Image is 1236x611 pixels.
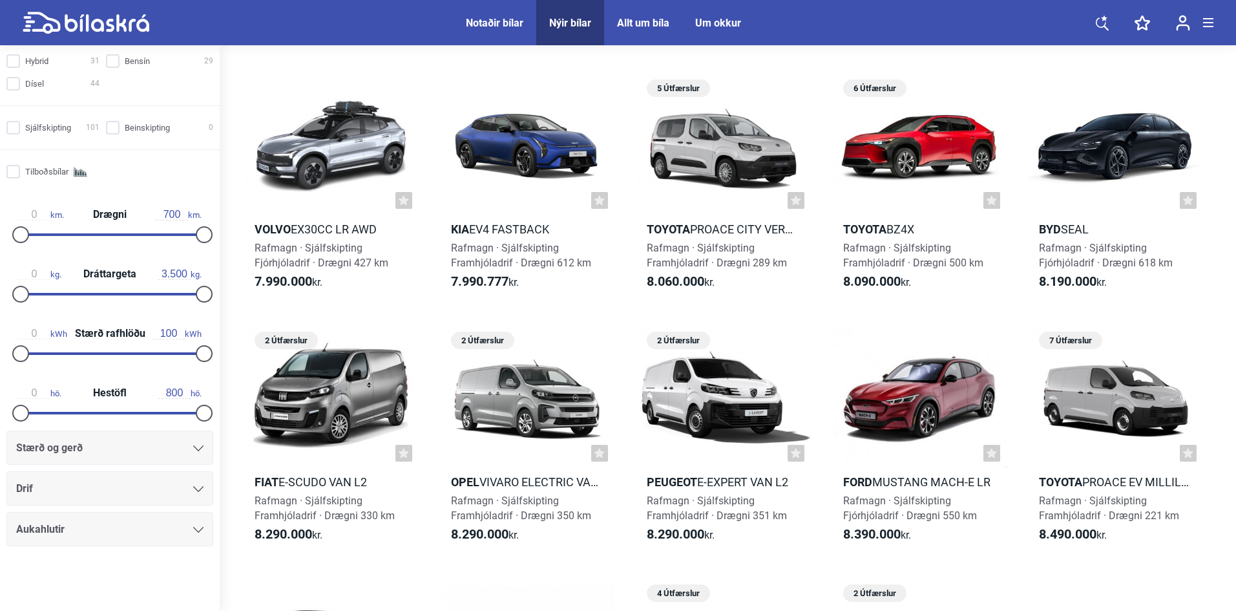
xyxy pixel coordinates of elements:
span: hö. [18,387,61,399]
h2: Vivaro Electric Van L2 [439,475,615,489]
span: 2 Útfærslur [457,332,508,349]
b: 8.290.000 [451,526,508,542]
span: 44 [90,77,100,91]
span: Rafmagn · Sjálfskipting Fjórhjóladrif · Drægni 550 km [843,495,977,522]
span: Rafmagn · Sjálfskipting Fjórhjóladrif · Drægni 427 km [255,242,388,269]
span: Stærð og gerð [16,439,83,457]
b: 8.190.000 [1039,273,1096,289]
b: 8.290.000 [255,526,312,542]
span: kg. [158,268,202,280]
a: Allt um bíla [617,17,669,29]
span: kr. [451,274,519,290]
span: kr. [255,274,322,290]
span: 4 Útfærslur [653,584,704,602]
a: Um okkur [695,17,741,29]
span: Beinskipting [125,121,170,134]
span: kg. [18,268,61,280]
b: Fiat [255,475,278,489]
span: kWh [152,328,202,339]
span: kr. [1039,274,1107,290]
b: 7.990.000 [255,273,312,289]
span: Rafmagn · Sjálfskipting Framhjóladrif · Drægni 289 km [647,242,787,269]
span: Rafmagn · Sjálfskipting Framhjóladrif · Drægni 350 km [451,495,591,522]
a: Nýir bílar [549,17,591,29]
b: Toyota [843,222,886,236]
span: km. [156,209,202,220]
b: Ford [843,475,872,489]
span: kWh [18,328,67,339]
h2: Proace EV Millilangur [1027,475,1203,489]
b: 8.390.000 [843,526,901,542]
a: 6 ÚtfærslurToyotabZ4XRafmagn · SjálfskiptingFramhjóladrif · Drægni 500 km8.090.000kr. [832,75,1007,301]
span: kr. [255,527,322,542]
h2: EX30CC LR AWD [243,222,419,237]
b: 7.990.777 [451,273,508,289]
a: KiaEV4 FastbackRafmagn · SjálfskiptingFramhjóladrif · Drægni 612 km7.990.777kr. [439,75,615,301]
a: VolvoEX30CC LR AWDRafmagn · SjálfskiptingFjórhjóladrif · Drægni 427 km7.990.000kr. [243,75,419,301]
span: Hybrid [25,54,48,68]
b: 8.490.000 [1039,526,1096,542]
a: 2 ÚtfærslurPeugeote-Expert Van L2Rafmagn · SjálfskiptingFramhjóladrif · Drægni 351 km8.290.000kr. [635,327,811,553]
span: Dísel [25,77,44,91]
span: Hestöfl [90,388,130,398]
span: Rafmagn · Sjálfskipting Framhjóladrif · Drægni 351 km [647,495,787,522]
span: km. [18,209,64,220]
h2: Mustang Mach-E LR [832,475,1007,489]
span: 2 Útfærslur [850,584,900,602]
a: 5 ÚtfærslurToyotaProace City Verso EV StutturRafmagn · SjálfskiptingFramhjóladrif · Drægni 289 km... [635,75,811,301]
span: 29 [204,54,213,68]
h2: EV4 Fastback [439,222,615,237]
span: 6 Útfærslur [850,80,900,97]
span: 101 [86,121,100,134]
span: Drif [16,480,33,498]
span: kr. [1039,527,1107,542]
span: Rafmagn · Sjálfskipting Framhjóladrif · Drægni 330 km [255,495,395,522]
span: 7 Útfærslur [1045,332,1096,349]
h2: Seal [1027,222,1203,237]
span: Rafmagn · Sjálfskipting Framhjóladrif · Drægni 500 km [843,242,983,269]
span: 5 Útfærslur [653,80,704,97]
a: FordMustang Mach-E LRRafmagn · SjálfskiptingFjórhjóladrif · Drægni 550 km8.390.000kr. [832,327,1007,553]
a: BYDSealRafmagn · SjálfskiptingFjórhjóladrif · Drægni 618 km8.190.000kr. [1027,75,1203,301]
h2: Proace City Verso EV Stuttur [635,222,811,237]
h2: e-Scudo Van L2 [243,475,419,489]
b: Opel [451,475,479,489]
h2: e-Expert Van L2 [635,475,811,489]
span: Rafmagn · Sjálfskipting Fjórhjóladrif · Drægni 618 km [1039,242,1173,269]
b: 8.090.000 [843,273,901,289]
span: kr. [647,527,715,542]
span: Drægni [90,209,130,220]
a: 2 ÚtfærslurFiate-Scudo Van L2Rafmagn · SjálfskiptingFramhjóladrif · Drægni 330 km8.290.000kr. [243,327,419,553]
span: kr. [843,527,911,542]
b: Toyota [647,222,690,236]
b: Peugeot [647,475,697,489]
span: kr. [451,527,519,542]
b: 8.290.000 [647,526,704,542]
span: hö. [158,387,202,399]
b: 8.060.000 [647,273,704,289]
span: Bensín [125,54,150,68]
span: 31 [90,54,100,68]
span: 0 [209,121,213,134]
b: Toyota [1039,475,1082,489]
img: user-login.svg [1176,15,1190,31]
span: kr. [647,274,715,290]
a: 7 ÚtfærslurToyotaProace EV MillilangurRafmagn · SjálfskiptingFramhjóladrif · Drægni 221 km8.490.0... [1027,327,1203,553]
span: kr. [843,274,911,290]
b: Volvo [255,222,291,236]
h2: bZ4X [832,222,1007,237]
span: Dráttargeta [80,269,140,279]
span: 2 Útfærslur [653,332,704,349]
b: Kia [451,222,469,236]
span: Rafmagn · Sjálfskipting Framhjóladrif · Drægni 612 km [451,242,591,269]
span: Stærð rafhlöðu [72,328,149,339]
span: Tilboðsbílar [25,165,68,178]
a: Notaðir bílar [466,17,523,29]
b: BYD [1039,222,1061,236]
span: Sjálfskipting [25,121,71,134]
span: 2 Útfærslur [261,332,311,349]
